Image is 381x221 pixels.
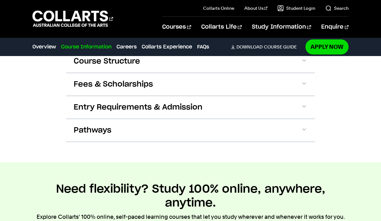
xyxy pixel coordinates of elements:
[244,5,268,11] a: About Us
[74,56,140,66] span: Course Structure
[236,44,263,50] span: Download
[66,73,315,96] button: Fees & Scholarships
[32,182,349,210] h2: Need flexibility? Study 100% online, anywhere, anytime.
[321,17,349,37] a: Enquire
[74,102,202,112] span: Entry Requirements & Admission
[197,43,209,51] a: FAQs
[32,10,113,28] div: Go to homepage
[201,17,242,37] a: Collarts Life
[74,125,111,135] span: Pathways
[203,5,234,11] a: Collarts Online
[277,5,315,11] a: Student Login
[231,44,302,50] a: DownloadCourse Guide
[66,50,315,73] button: Course Structure
[32,43,56,51] a: Overview
[162,17,191,37] a: Courses
[74,79,153,89] span: Fees & Scholarships
[66,96,315,119] button: Entry Requirements & Admission
[305,39,349,54] a: Apply Now
[61,43,111,51] a: Course Information
[252,17,311,37] a: Study Information
[66,119,315,142] button: Pathways
[117,43,137,51] a: Careers
[142,43,192,51] a: Collarts Experience
[325,5,349,11] a: Search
